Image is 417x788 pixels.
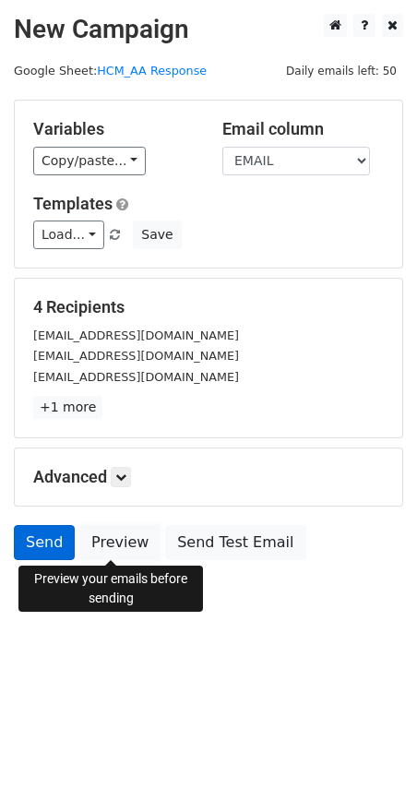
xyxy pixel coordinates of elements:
h5: Email column [222,119,384,139]
a: Send Test Email [165,525,305,560]
span: Daily emails left: 50 [280,61,403,81]
button: Save [133,221,181,249]
small: Google Sheet: [14,64,207,78]
a: +1 more [33,396,102,419]
a: Daily emails left: 50 [280,64,403,78]
a: Templates [33,194,113,213]
h5: Advanced [33,467,384,487]
small: [EMAIL_ADDRESS][DOMAIN_NAME] [33,370,239,384]
iframe: Chat Widget [325,699,417,788]
a: Send [14,525,75,560]
h2: New Campaign [14,14,403,45]
a: Load... [33,221,104,249]
h5: 4 Recipients [33,297,384,317]
h5: Variables [33,119,195,139]
a: Preview [79,525,161,560]
small: [EMAIL_ADDRESS][DOMAIN_NAME] [33,328,239,342]
div: Preview your emails before sending [18,566,203,612]
a: Copy/paste... [33,147,146,175]
a: HCM_AA Response [97,64,207,78]
small: [EMAIL_ADDRESS][DOMAIN_NAME] [33,349,239,363]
